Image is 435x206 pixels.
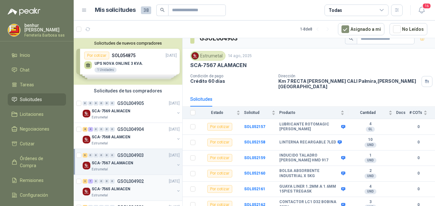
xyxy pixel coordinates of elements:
span: 16 [422,3,431,9]
a: 6 0 0 0 0 0 GSOL004903[DATE] Company LogoSCA-7567 ALAMACENEstrumetal [83,151,181,172]
span: Solicitudes [20,96,42,103]
p: [DATE] [169,100,180,107]
th: Estado [199,107,244,119]
p: Km 7 RECTA [PERSON_NAME] CALI Palmira , [PERSON_NAME][GEOGRAPHIC_DATA] [278,78,419,89]
p: SCA-7567 ALAMACEN [92,160,133,166]
p: Ferretería Barbosa sas [24,33,66,37]
div: UND [365,189,376,194]
p: Estrumetal [92,193,108,198]
b: 4 [348,122,392,127]
a: Inicio [8,49,66,61]
div: Solicitudes de tus compradores [74,85,182,97]
button: Asignado a mi [338,23,384,35]
div: 0 [94,179,98,184]
a: SOL052158 [244,140,265,144]
b: SOL052159 [244,156,265,160]
a: SOL052157 [244,124,265,129]
button: No Leídos [390,23,427,35]
p: GSOL004905 [117,101,144,106]
p: [DATE] [169,152,180,159]
h3: GSOL004903 [200,33,238,43]
span: Inicio [20,52,30,59]
div: 0 [94,101,98,106]
div: 0 [94,153,98,158]
a: Licitaciones [8,108,66,120]
img: Company Logo [83,136,90,143]
a: SOL052160 [244,171,265,176]
span: Remisiones [20,177,44,184]
span: Cantidad [348,110,387,115]
div: UND [365,158,376,163]
div: 3 [83,179,87,184]
p: SCA-7567 ALAMACEN [190,62,247,69]
div: 0 [104,127,109,132]
img: Logo peakr [8,8,40,15]
a: Solicitudes [8,93,66,106]
div: Por cotizar [207,139,232,146]
div: 0 [94,127,98,132]
div: 4 [88,127,93,132]
a: Negociaciones [8,123,66,135]
th: Producto [279,107,348,119]
img: Company Logo [83,162,90,169]
div: 0 [110,127,115,132]
th: Docs [396,107,409,119]
div: 0 [104,153,109,158]
span: Negociaciones [20,125,49,133]
a: Remisiones [8,174,66,186]
h1: Mis solicitudes [95,5,136,15]
p: [DATE] [169,126,180,133]
p: Estrumetal [92,141,108,146]
span: search [349,36,353,41]
a: Configuración [8,189,66,201]
b: BOLSA ABSORBENTE INDUSTRIAL X 5KG [279,168,340,178]
span: 38 [141,6,151,14]
span: Cotizar [20,140,35,147]
p: 14 ago, 2025 [228,53,252,59]
p: SCA-7565 ALMACEN [92,186,130,192]
div: 0 [99,179,104,184]
a: Tareas [8,79,66,91]
img: Company Logo [83,188,90,195]
div: 0 [110,179,115,184]
a: 0 0 0 0 0 0 GSOL004905[DATE] Company LogoSCA-7569 ALMACENEstrumetal [83,99,181,120]
div: Por cotizar [207,185,232,193]
p: Crédito 60 días [190,78,273,84]
p: GSOL004904 [117,127,144,132]
div: 0 [88,101,93,106]
span: Estado [199,110,235,115]
th: Solicitud [244,107,279,119]
p: SCA-7568 ALAMCEN [92,134,130,140]
a: Cotizar [8,138,66,150]
div: Por cotizar [207,123,232,131]
span: # COTs [409,110,422,115]
b: GUAYA LINER 1.2MM A 1.6MM 15PIES TREGASK [279,184,340,194]
div: Por cotizar [207,154,232,162]
p: Condición de pago [190,74,273,78]
a: Chat [8,64,66,76]
p: GSOL004903 [117,153,144,158]
b: 3 [348,200,392,205]
p: [DATE] [169,178,180,185]
span: Configuración [20,192,48,199]
span: Órdenes de Compra [20,155,60,169]
span: Tareas [20,81,34,88]
a: SOL052161 [244,187,265,191]
span: Solicitud [244,110,270,115]
b: 0 [409,186,427,192]
b: 0 [409,139,427,145]
b: 1 [348,153,392,158]
div: 0 [104,179,109,184]
b: 4 [348,184,392,189]
div: Solicitudes [190,96,212,103]
div: Solicitudes de nuevos compradoresPor cotizarSOL054875[DATE] UPS NOVA ONLINE 3 KVA.1 UnidadesPor c... [74,38,182,85]
div: 0 [99,153,104,158]
div: 6 [83,153,87,158]
div: 1 - 8 de 8 [300,24,333,34]
div: UND [365,142,376,148]
button: 16 [416,4,427,16]
a: 8 4 0 0 0 0 GSOL004904[DATE] Company LogoSCA-7568 ALAMCENEstrumetal [83,125,181,146]
button: Solicitudes de nuevos compradores [76,41,180,46]
img: Company Logo [192,52,199,59]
